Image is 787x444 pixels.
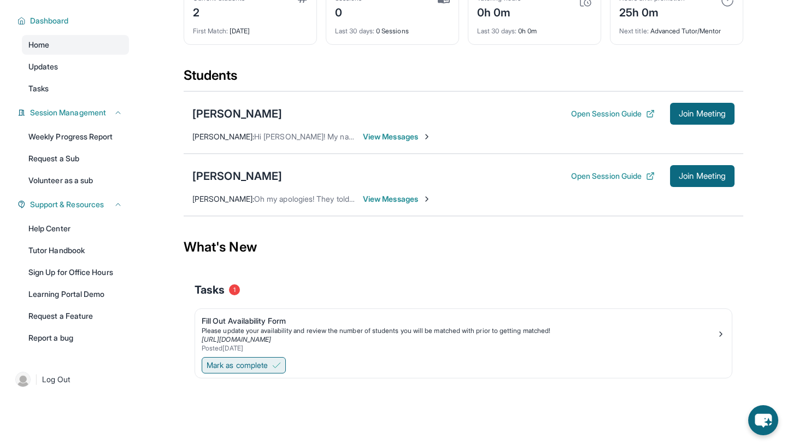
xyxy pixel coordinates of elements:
[571,108,655,119] button: Open Session Guide
[22,149,129,168] a: Request a Sub
[192,168,282,184] div: [PERSON_NAME]
[42,374,71,385] span: Log Out
[619,20,734,36] div: Advanced Tutor/Mentor
[195,309,732,355] a: Fill Out Availability FormPlease update your availability and review the number of students you w...
[422,132,431,141] img: Chevron-Right
[28,39,49,50] span: Home
[193,3,245,20] div: 2
[22,306,129,326] a: Request a Feature
[679,173,726,179] span: Join Meeting
[477,20,592,36] div: 0h 0m
[748,405,778,435] button: chat-button
[192,194,254,203] span: [PERSON_NAME] :
[28,61,58,72] span: Updates
[30,107,106,118] span: Session Management
[202,335,271,343] a: [URL][DOMAIN_NAME]
[11,367,129,392] a: |Log Out
[202,357,286,373] button: Mark as complete
[22,284,129,304] a: Learning Portal Demo
[207,360,268,371] span: Mark as complete
[195,282,225,297] span: Tasks
[22,35,129,55] a: Home
[335,20,450,36] div: 0 Sessions
[619,3,685,20] div: 25h 0m
[22,79,129,98] a: Tasks
[679,110,726,117] span: Join Meeting
[193,27,228,35] span: First Match :
[363,194,431,205] span: View Messages
[477,3,521,20] div: 0h 0m
[272,361,281,370] img: Mark as complete
[335,3,362,20] div: 0
[30,15,69,26] span: Dashboard
[26,15,122,26] button: Dashboard
[22,57,129,77] a: Updates
[192,132,254,141] span: [PERSON_NAME] :
[192,106,282,121] div: [PERSON_NAME]
[15,372,31,387] img: user-img
[193,20,308,36] div: [DATE]
[22,127,129,147] a: Weekly Progress Report
[22,328,129,348] a: Report a bug
[422,195,431,203] img: Chevron-Right
[35,373,38,386] span: |
[22,262,129,282] a: Sign Up for Office Hours
[229,284,240,295] span: 1
[202,344,716,353] div: Posted [DATE]
[26,199,122,210] button: Support & Resources
[202,316,716,326] div: Fill Out Availability Form
[477,27,516,35] span: Last 30 days :
[26,107,122,118] button: Session Management
[22,241,129,260] a: Tutor Handbook
[184,67,743,91] div: Students
[363,131,431,142] span: View Messages
[30,199,104,210] span: Support & Resources
[670,103,735,125] button: Join Meeting
[619,27,649,35] span: Next title :
[571,171,655,182] button: Open Session Guide
[335,27,374,35] span: Last 30 days :
[22,171,129,190] a: Volunteer as a sub
[184,223,743,271] div: What's New
[22,219,129,238] a: Help Center
[670,165,735,187] button: Join Meeting
[202,326,716,335] div: Please update your availability and review the number of students you will be matched with prior ...
[28,83,49,94] span: Tasks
